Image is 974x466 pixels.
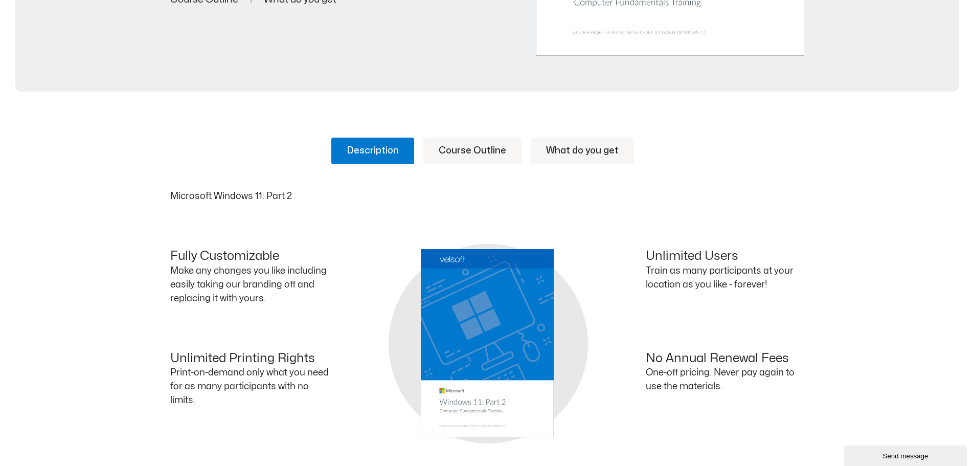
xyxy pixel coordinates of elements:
h4: No Annual Renewal Fees [646,351,804,366]
h4: Unlimited Printing Rights [170,351,329,366]
h4: Unlimited Users [646,249,804,264]
a: What do you get [531,138,634,164]
p: One-off pricing. Never pay again to use the materials. [646,366,804,393]
p: Print-on-demand only what you need for as many participants with no limits. [170,366,329,407]
a: Description [331,138,414,164]
iframe: chat widget [844,443,969,466]
a: Course Outline [423,138,522,164]
p: Train as many participants at your location as you like - forever! [646,264,804,292]
h4: Fully Customizable [170,249,329,264]
p: Make any changes you like including easily taking our branding off and replacing it with yours. [170,264,329,305]
p: Microsoft Windows 11: Part 2 [170,189,804,203]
